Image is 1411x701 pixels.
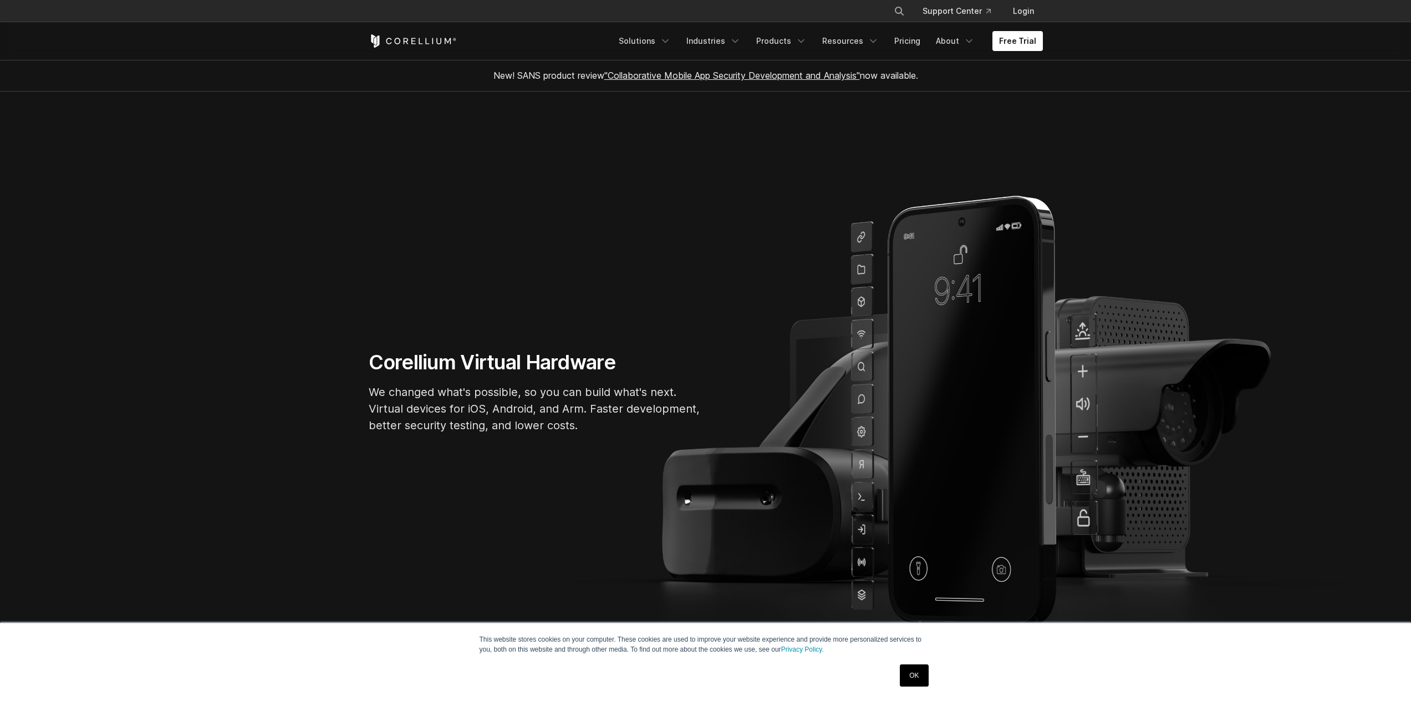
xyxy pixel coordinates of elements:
[992,31,1043,51] a: Free Trial
[612,31,1043,51] div: Navigation Menu
[369,350,701,375] h1: Corellium Virtual Hardware
[604,70,860,81] a: "Collaborative Mobile App Security Development and Analysis"
[880,1,1043,21] div: Navigation Menu
[680,31,747,51] a: Industries
[781,646,824,653] a: Privacy Policy.
[900,664,928,687] a: OK
[369,384,701,434] p: We changed what's possible, so you can build what's next. Virtual devices for iOS, Android, and A...
[816,31,885,51] a: Resources
[889,1,909,21] button: Search
[480,634,932,654] p: This website stores cookies on your computer. These cookies are used to improve your website expe...
[914,1,1000,21] a: Support Center
[612,31,678,51] a: Solutions
[929,31,981,51] a: About
[750,31,813,51] a: Products
[1004,1,1043,21] a: Login
[888,31,927,51] a: Pricing
[493,70,918,81] span: New! SANS product review now available.
[369,34,457,48] a: Corellium Home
